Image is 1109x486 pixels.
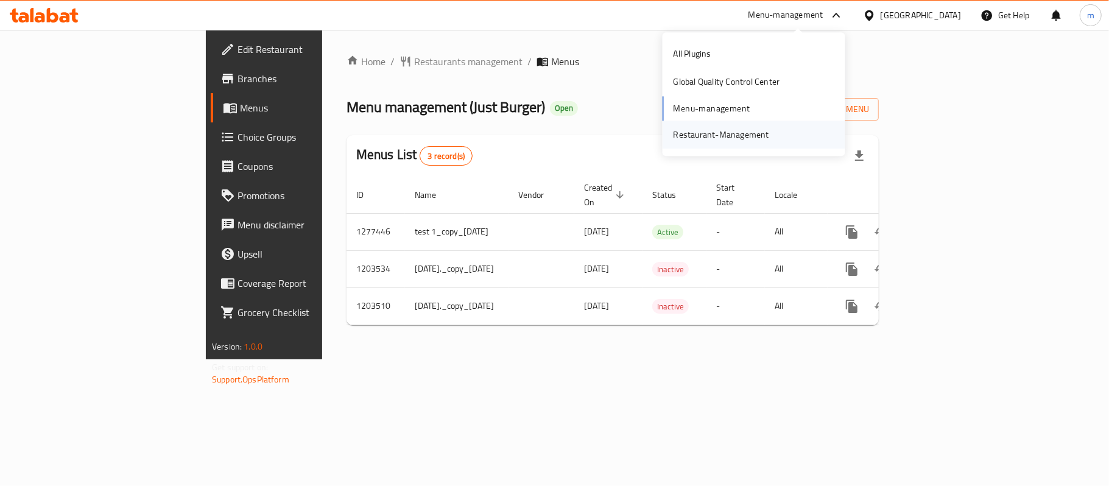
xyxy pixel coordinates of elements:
[652,262,689,276] span: Inactive
[211,269,391,298] a: Coverage Report
[212,359,268,375] span: Get support on:
[211,152,391,181] a: Coupons
[211,181,391,210] a: Promotions
[238,217,381,232] span: Menu disclaimer
[881,9,961,22] div: [GEOGRAPHIC_DATA]
[244,339,262,354] span: 1.0.0
[420,150,472,162] span: 3 record(s)
[211,210,391,239] a: Menu disclaimer
[347,177,964,325] table: enhanced table
[674,47,711,60] div: All Plugins
[238,188,381,203] span: Promotions
[765,250,828,287] td: All
[405,250,509,287] td: [DATE]._copy_[DATE]
[400,54,523,69] a: Restaurants management
[414,54,523,69] span: Restaurants management
[706,250,765,287] td: -
[674,128,769,141] div: Restaurant-Management
[837,255,867,284] button: more
[238,71,381,86] span: Branches
[211,35,391,64] a: Edit Restaurant
[527,54,532,69] li: /
[584,180,628,210] span: Created On
[390,54,395,69] li: /
[238,159,381,174] span: Coupons
[238,276,381,291] span: Coverage Report
[347,93,545,121] span: Menu management ( Just Burger )
[415,188,452,202] span: Name
[211,64,391,93] a: Branches
[584,224,609,239] span: [DATE]
[238,130,381,144] span: Choice Groups
[238,305,381,320] span: Grocery Checklist
[356,146,473,166] h2: Menus List
[211,239,391,269] a: Upsell
[748,8,823,23] div: Menu-management
[211,122,391,152] a: Choice Groups
[706,213,765,250] td: -
[356,188,379,202] span: ID
[238,247,381,261] span: Upsell
[765,287,828,325] td: All
[652,262,689,276] div: Inactive
[674,76,780,89] div: Global Quality Control Center
[550,101,578,116] div: Open
[212,339,242,354] span: Version:
[652,188,692,202] span: Status
[518,188,560,202] span: Vendor
[837,292,867,321] button: more
[550,103,578,113] span: Open
[828,177,964,214] th: Actions
[867,292,896,321] button: Change Status
[706,287,765,325] td: -
[652,300,689,314] span: Inactive
[837,217,867,247] button: more
[845,141,874,171] div: Export file
[867,255,896,284] button: Change Status
[211,93,391,122] a: Menus
[211,298,391,327] a: Grocery Checklist
[347,54,879,69] nav: breadcrumb
[1087,9,1094,22] span: m
[584,261,609,276] span: [DATE]
[716,180,750,210] span: Start Date
[765,213,828,250] td: All
[420,146,473,166] div: Total records count
[867,217,896,247] button: Change Status
[238,42,381,57] span: Edit Restaurant
[775,188,813,202] span: Locale
[240,100,381,115] span: Menus
[652,299,689,314] div: Inactive
[652,225,683,239] span: Active
[584,298,609,314] span: [DATE]
[551,54,579,69] span: Menus
[212,372,289,387] a: Support.OpsPlatform
[405,213,509,250] td: test 1_copy_[DATE]
[405,287,509,325] td: [DATE]._copy_[DATE]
